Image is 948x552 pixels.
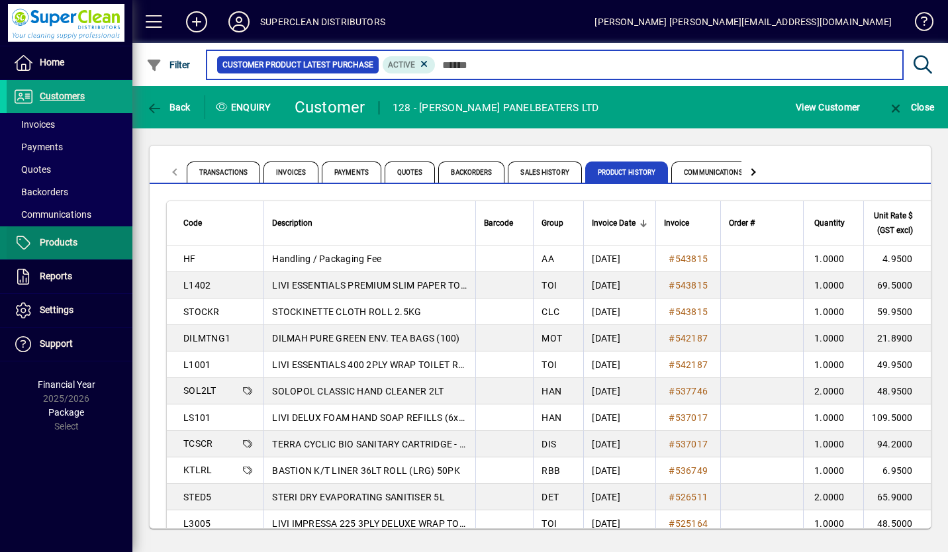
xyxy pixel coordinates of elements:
[183,216,202,230] span: Code
[272,216,467,230] div: Description
[183,280,211,291] span: L1402
[260,11,385,32] div: SUPERCLEAN DISTRIBUTORS
[669,333,675,344] span: #
[13,164,51,175] span: Quotes
[884,95,937,119] button: Close
[48,407,84,418] span: Package
[583,457,655,484] td: [DATE]
[669,253,675,264] span: #
[143,95,194,119] button: Back
[669,439,675,449] span: #
[669,386,675,396] span: #
[272,386,444,396] span: SOLOPOL CLASSIC HAND CLEANER 2LT
[295,97,365,118] div: Customer
[272,465,460,476] span: BASTION K/T LINER 36LT ROLL (LRG) 50PK
[863,299,931,325] td: 59.9500
[183,492,211,502] span: STED5
[146,102,191,113] span: Back
[583,378,655,404] td: [DATE]
[542,280,557,291] span: TOI
[669,465,675,476] span: #
[388,60,415,69] span: Active
[583,510,655,537] td: [DATE]
[385,161,436,183] span: Quotes
[183,518,211,529] span: L3005
[803,299,863,325] td: 1.0000
[542,216,563,230] span: Group
[905,3,931,46] a: Knowledge Base
[542,306,559,317] span: CLC
[583,272,655,299] td: [DATE]
[664,410,712,425] a: #537017
[183,412,211,423] span: LS101
[272,280,516,291] span: LIVI ESSENTIALS PREMIUM SLIM PAPER TOWELS (4000)
[803,510,863,537] td: 1.0000
[542,465,560,476] span: RBB
[863,246,931,272] td: 4.9500
[669,280,675,291] span: #
[205,97,285,118] div: Enquiry
[7,158,132,181] a: Quotes
[863,484,931,510] td: 65.9000
[664,516,712,531] a: #525164
[669,306,675,317] span: #
[484,216,513,230] span: Barcode
[183,385,216,396] span: SOL2LT
[508,161,581,183] span: Sales History
[13,209,91,220] span: Communications
[594,11,892,32] div: [PERSON_NAME] [PERSON_NAME][EMAIL_ADDRESS][DOMAIN_NAME]
[863,431,931,457] td: 94.2000
[583,404,655,431] td: [DATE]
[803,246,863,272] td: 1.0000
[187,161,260,183] span: Transactions
[675,439,708,449] span: 537017
[272,359,496,370] span: LIVI ESSENTIALS 400 2PLY WRAP TOILET ROLL (48)
[383,56,436,73] mat-chip: Product Activation Status: Active
[143,53,194,77] button: Filter
[7,113,132,136] a: Invoices
[322,161,381,183] span: Payments
[863,404,931,431] td: 109.5000
[13,187,68,197] span: Backorders
[583,484,655,510] td: [DATE]
[675,412,708,423] span: 537017
[218,10,260,34] button: Profile
[40,57,64,68] span: Home
[664,463,712,478] a: #536749
[675,518,708,529] span: 525164
[40,91,85,101] span: Customers
[664,216,689,230] span: Invoice
[272,333,459,344] span: DILMAH PURE GREEN ENV. TEA BAGS (100)
[13,142,63,152] span: Payments
[803,351,863,378] td: 1.0000
[669,359,675,370] span: #
[664,216,712,230] div: Invoice
[7,260,132,293] a: Reports
[675,359,708,370] span: 542187
[585,161,669,183] span: Product History
[183,253,196,264] span: HF
[863,457,931,484] td: 6.9500
[272,518,524,529] span: LIVI IMPRESSA 225 3PLY DELUXE WRAP TOILET ROLL (48)
[542,412,561,423] span: HAN
[583,299,655,325] td: [DATE]
[675,306,708,317] span: 543815
[863,325,931,351] td: 21.8900
[803,404,863,431] td: 1.0000
[542,439,556,449] span: DIS
[272,439,522,449] span: TERRA CYCLIC BIO SANITARY CARTRIDGE - REGULAR (10)
[393,97,599,118] div: 128 - [PERSON_NAME] PANELBEATERS LTD
[7,136,132,158] a: Payments
[542,386,561,396] span: HAN
[664,252,712,266] a: #543815
[583,246,655,272] td: [DATE]
[675,253,708,264] span: 543815
[664,278,712,293] a: #543815
[874,95,948,119] app-page-header-button: Close enquiry
[863,510,931,537] td: 48.5000
[664,490,712,504] a: #526511
[542,492,559,502] span: DET
[272,412,473,423] span: LIVI DELUX FOAM HAND SOAP REFILLS (6x1L)
[183,333,230,344] span: DILMTNG1
[803,378,863,404] td: 2.0000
